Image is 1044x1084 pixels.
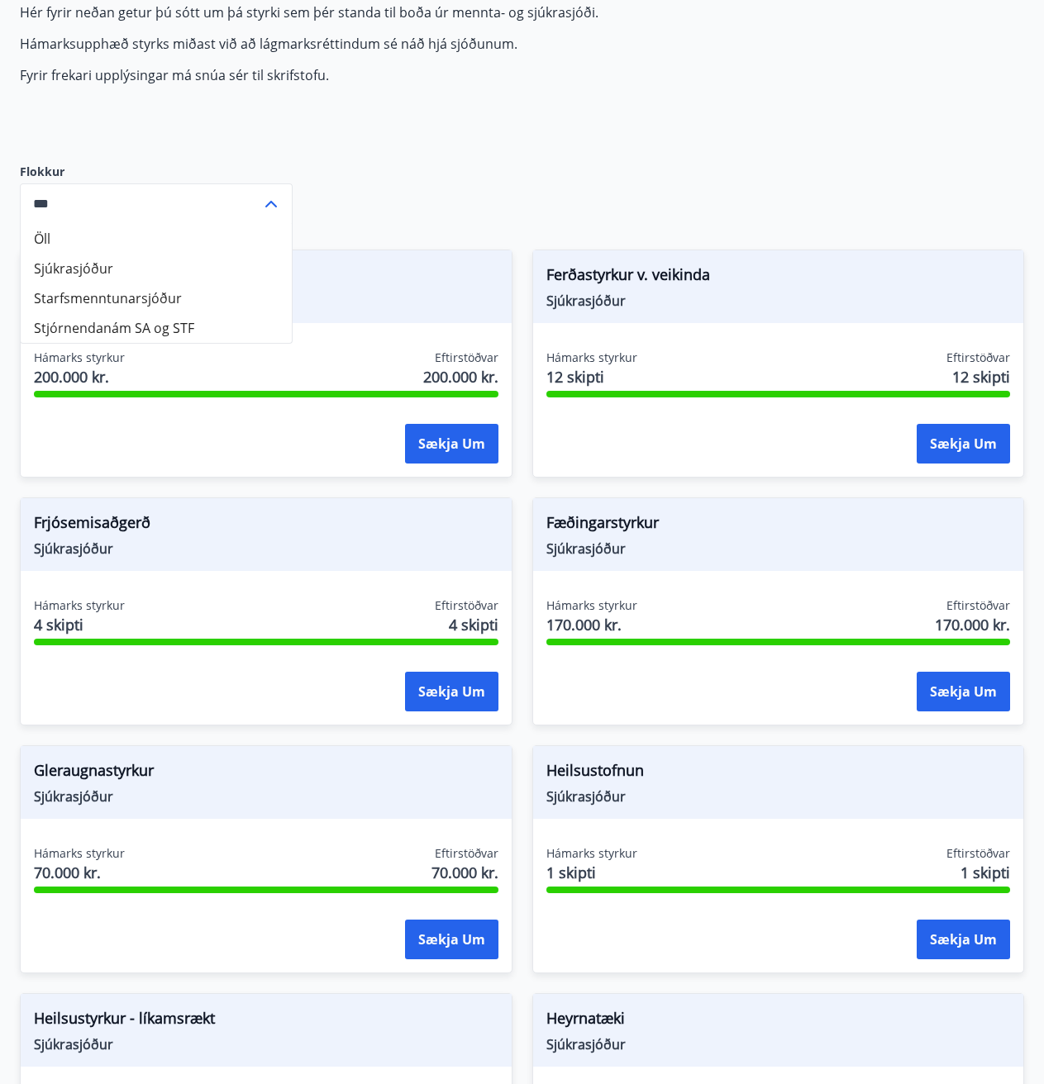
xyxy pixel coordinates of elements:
[34,366,125,387] span: 200.000 kr.
[20,66,800,84] p: Fyrir frekari upplýsingar má snúa sér til skrifstofu.
[21,254,292,283] li: Sjúkrasjóður
[435,349,498,366] span: Eftirstöðvar
[946,845,1010,862] span: Eftirstöðvar
[21,224,292,254] li: Öll
[546,759,1011,787] span: Heilsustofnun
[546,264,1011,292] span: Ferðastyrkur v. veikinda
[20,35,800,53] p: Hámarksupphæð styrks miðast við að lágmarksréttindum sé náð hjá sjóðunum.
[34,540,498,558] span: Sjúkrasjóður
[546,1035,1011,1053] span: Sjúkrasjóður
[546,366,637,387] span: 12 skipti
[449,614,498,635] span: 4 skipti
[431,862,498,883] span: 70.000 kr.
[423,366,498,387] span: 200.000 kr.
[20,164,293,180] label: Flokkur
[946,597,1010,614] span: Eftirstöðvar
[21,313,292,343] li: Stjórnendanám SA og STF
[546,1007,1011,1035] span: Heyrnatæki
[34,1035,498,1053] span: Sjúkrasjóður
[546,845,637,862] span: Hámarks styrkur
[21,283,292,313] li: Starfsmenntunarsjóður
[546,349,637,366] span: Hámarks styrkur
[435,597,498,614] span: Eftirstöðvar
[546,511,1011,540] span: Fæðingarstyrkur
[405,424,498,464] button: Sækja um
[917,424,1010,464] button: Sækja um
[546,292,1011,310] span: Sjúkrasjóður
[34,845,125,862] span: Hámarks styrkur
[405,672,498,711] button: Sækja um
[952,366,1010,387] span: 12 skipti
[405,920,498,959] button: Sækja um
[20,3,800,21] p: Hér fyrir neðan getur þú sótt um þá styrki sem þér standa til boða úr mennta- og sjúkrasjóði.
[435,845,498,862] span: Eftirstöðvar
[546,540,1011,558] span: Sjúkrasjóður
[546,862,637,883] span: 1 skipti
[34,1007,498,1035] span: Heilsustyrkur - líkamsrækt
[34,597,125,614] span: Hámarks styrkur
[34,614,125,635] span: 4 skipti
[546,597,637,614] span: Hámarks styrkur
[961,862,1010,883] span: 1 skipti
[34,862,125,883] span: 70.000 kr.
[917,672,1010,711] button: Sækja um
[34,511,498,540] span: Frjósemisaðgerð
[546,614,637,635] span: 170.000 kr.
[34,759,498,787] span: Gleraugnastyrkur
[546,787,1011,806] span: Sjúkrasjóður
[917,920,1010,959] button: Sækja um
[946,349,1010,366] span: Eftirstöðvar
[935,614,1010,635] span: 170.000 kr.
[34,787,498,806] span: Sjúkrasjóður
[34,349,125,366] span: Hámarks styrkur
